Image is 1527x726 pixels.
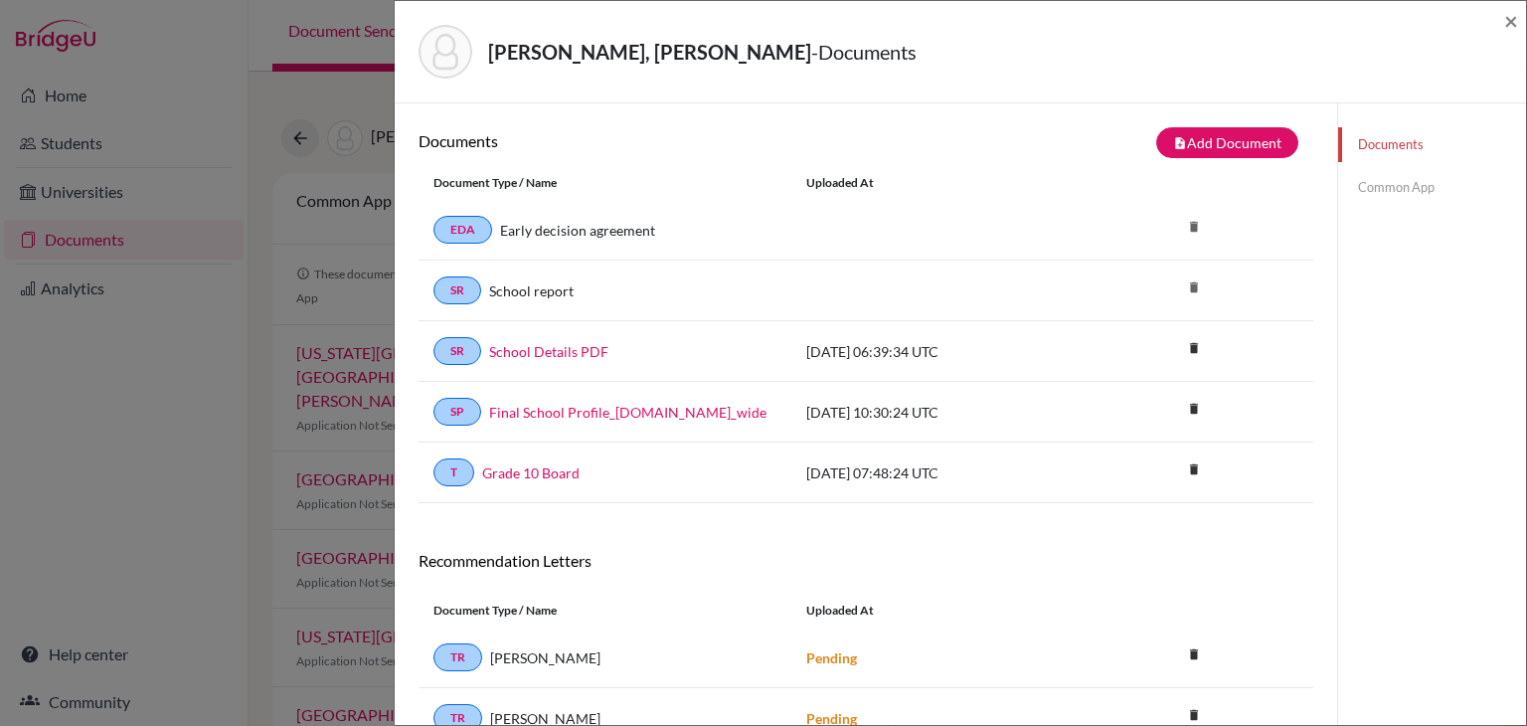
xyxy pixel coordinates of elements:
[811,40,917,64] span: - Documents
[1179,639,1209,669] i: delete
[1179,397,1209,424] a: delete
[489,402,766,423] a: Final School Profile_[DOMAIN_NAME]_wide
[1179,454,1209,484] i: delete
[791,402,1090,423] div: [DATE] 10:30:24 UTC
[433,398,481,426] a: SP
[419,602,791,620] div: Document Type / Name
[433,216,492,244] a: EDA
[1173,136,1187,150] i: note_add
[791,174,1090,192] div: Uploaded at
[1179,457,1209,484] a: delete
[1179,272,1209,302] i: delete
[1504,6,1518,35] span: ×
[419,131,866,150] h6: Documents
[806,649,857,666] strong: Pending
[1504,9,1518,33] button: Close
[791,462,1090,483] div: [DATE] 07:48:24 UTC
[500,220,655,241] a: Early decision agreement
[433,337,481,365] a: SR
[1338,127,1526,162] a: Documents
[1179,336,1209,363] a: delete
[490,647,600,668] span: [PERSON_NAME]
[489,341,608,362] a: School Details PDF
[1179,394,1209,424] i: delete
[1179,212,1209,242] i: delete
[1338,170,1526,205] a: Common App
[791,341,1090,362] div: [DATE] 06:39:34 UTC
[1179,642,1209,669] a: delete
[1179,333,1209,363] i: delete
[488,40,811,64] strong: [PERSON_NAME], [PERSON_NAME]
[433,643,482,671] a: TR
[419,174,791,192] div: Document Type / Name
[482,462,580,483] a: Grade 10 Board
[433,458,474,486] a: T
[791,602,1090,620] div: Uploaded at
[489,280,574,301] a: School report
[419,551,1313,570] h6: Recommendation Letters
[433,276,481,304] a: SR
[1156,127,1298,158] button: note_addAdd Document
